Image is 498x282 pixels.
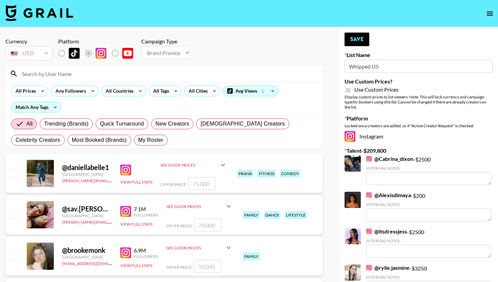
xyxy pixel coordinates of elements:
[120,206,131,217] img: Instagram
[243,252,260,260] div: family
[366,228,491,258] div: - $ 2500
[96,48,106,59] img: Instagram
[345,78,493,85] label: Use Custom Prices?
[12,102,61,112] div: Match Any Tags
[366,202,491,207] div: Internal Notes:
[243,211,260,219] div: family
[345,131,493,142] div: Instagram
[58,38,139,45] div: Platform
[345,147,493,154] label: Talent - $ 209,800
[345,52,493,58] label: List Name
[44,120,88,128] span: Trending (Brands)
[201,120,285,128] span: [DEMOGRAPHIC_DATA] Creators
[51,86,87,96] div: Any Followers
[257,170,276,177] div: fitness
[62,163,112,172] div: @ daniellabelle1
[149,86,170,96] div: All Tags
[161,157,227,173] div: See Guide Prices
[345,115,493,122] label: Platform
[366,156,372,162] img: Instagram
[366,238,491,243] div: Internal Notes:
[26,120,33,128] span: All
[161,163,219,168] div: See Guide Prices
[366,275,491,280] div: Internal Notes:
[62,246,112,255] div: @ brookemonk
[366,264,410,271] a: @rylie.jasmine
[366,192,491,221] div: - $ 200
[366,228,407,235] a: @itsdressjess
[134,212,158,218] div: Followers
[345,131,355,142] img: Instagram
[185,86,209,96] div: All Cities
[134,206,158,212] div: 7.1M
[366,155,413,162] a: @Cabrina_dixon
[120,180,152,185] button: View Full Stats
[5,38,53,45] div: Currency
[194,219,221,231] input: 70,000
[5,5,73,21] img: Grail Talent
[366,265,372,270] img: Instagram
[166,198,233,214] div: See Guide Prices
[72,136,127,144] span: Most Booked (Brands)
[155,120,189,128] span: New Creators
[102,86,135,96] div: All Countries
[12,86,37,96] div: All Prices
[237,170,253,177] div: prank
[366,192,372,198] img: Instagram
[122,48,133,59] img: YouTube
[166,204,225,209] div: See Guide Prices
[194,260,221,273] input: 50,000
[18,68,318,79] input: Search by User Name
[120,263,152,268] button: View Full Stats
[62,177,162,183] a: [PERSON_NAME][EMAIL_ADDRESS][DOMAIN_NAME]
[62,172,112,177] div: [GEOGRAPHIC_DATA]
[188,177,215,190] input: 75,000
[69,48,80,59] img: TikTok
[285,211,307,219] div: lifestyle
[62,255,112,260] div: [GEOGRAPHIC_DATA]
[345,33,369,46] button: Save
[141,38,190,45] div: Campaign Type
[62,213,112,218] div: [GEOGRAPHIC_DATA]
[352,99,396,105] em: for bookers using this list
[120,222,152,227] button: View Full Stats
[5,45,53,62] div: Currency is locked to USD
[134,254,158,259] div: Followers
[161,182,187,187] span: Offer Price:
[166,265,193,270] span: Offer Price:
[120,247,131,258] img: Instagram
[138,136,163,144] span: My Roster
[16,136,60,144] span: Celebrity Creators
[345,123,493,128] div: Locked once creators are added, or if "Active Creator Request" is checked.
[166,245,225,250] div: See Guide Prices
[62,260,130,266] a: [EMAIL_ADDRESS][DOMAIN_NAME]
[120,165,131,175] img: Instagram
[223,86,278,96] div: Avg Views
[366,155,491,185] div: - $ 2500
[7,48,51,59] div: USD
[166,223,193,228] span: Offer Price:
[58,46,139,60] div: List locked to Instagram.
[366,229,372,234] img: Instagram
[264,211,281,219] div: dance
[62,218,162,225] a: [PERSON_NAME][EMAIL_ADDRESS][DOMAIN_NAME]
[280,170,300,177] div: comedy
[366,166,491,171] div: Internal Notes:
[366,192,411,199] a: @Alexisdimaya
[354,86,398,93] span: Use Custom Prices
[134,247,158,254] div: 6.9M
[62,205,112,213] div: @ sav.[PERSON_NAME]
[483,7,497,20] button: open drawer
[100,120,144,128] span: Quick Turnaround
[166,240,233,256] div: See Guide Prices
[345,94,493,110] div: Display custom prices to list viewers. Note: This will lock currency and campaign type . Cannot b...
